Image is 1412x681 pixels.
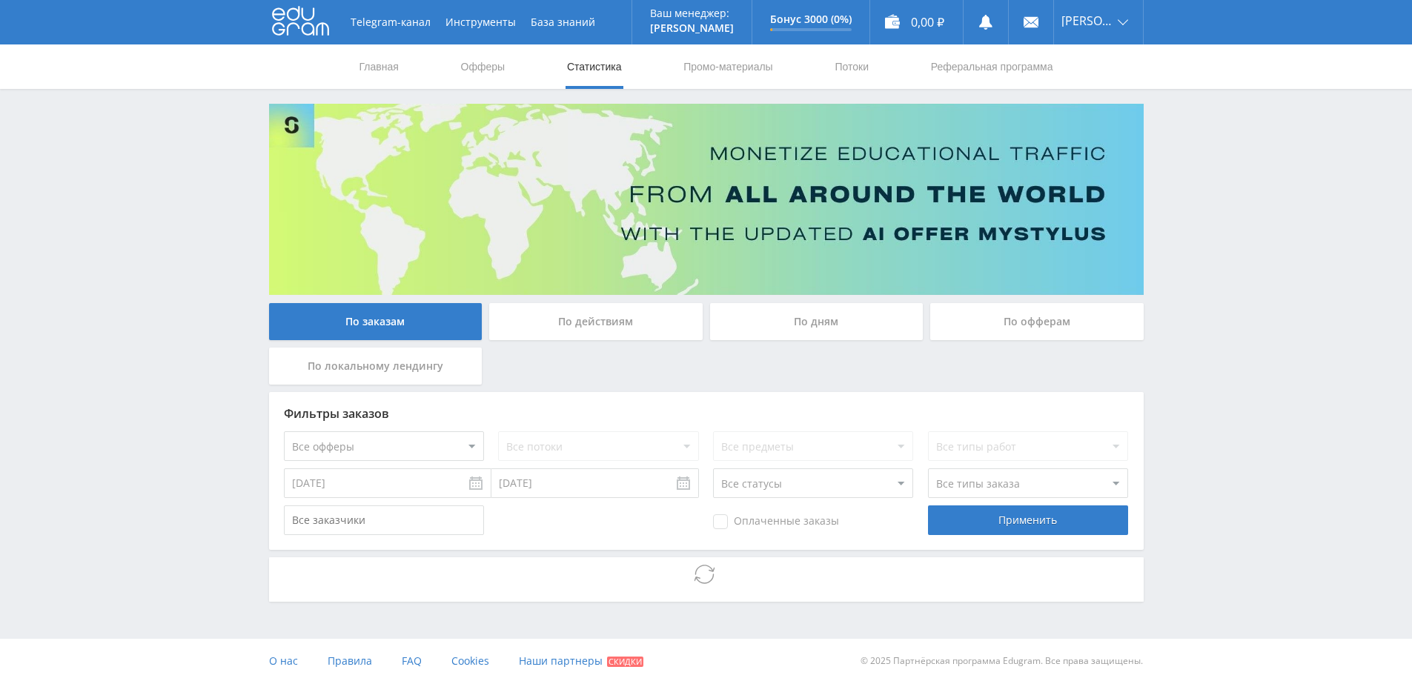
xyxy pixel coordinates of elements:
div: По действиям [489,303,703,340]
a: Реферальная программа [929,44,1055,89]
a: Офферы [460,44,507,89]
div: По заказам [269,303,483,340]
div: Фильтры заказов [284,407,1129,420]
a: Промо-материалы [682,44,774,89]
span: [PERSON_NAME] [1061,15,1113,27]
img: Banner [269,104,1144,295]
span: Скидки [607,657,643,667]
a: Главная [358,44,400,89]
a: Потоки [833,44,870,89]
p: Бонус 3000 (0%) [770,13,852,25]
p: Ваш менеджер: [650,7,734,19]
input: Все заказчики [284,505,484,535]
span: Оплаченные заказы [713,514,839,529]
span: Cookies [451,654,489,668]
p: [PERSON_NAME] [650,22,734,34]
div: По офферам [930,303,1144,340]
span: Правила [328,654,372,668]
div: Применить [928,505,1128,535]
span: О нас [269,654,298,668]
a: Статистика [566,44,623,89]
span: Наши партнеры [519,654,603,668]
span: FAQ [402,654,422,668]
div: По дням [710,303,924,340]
div: По локальному лендингу [269,348,483,385]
